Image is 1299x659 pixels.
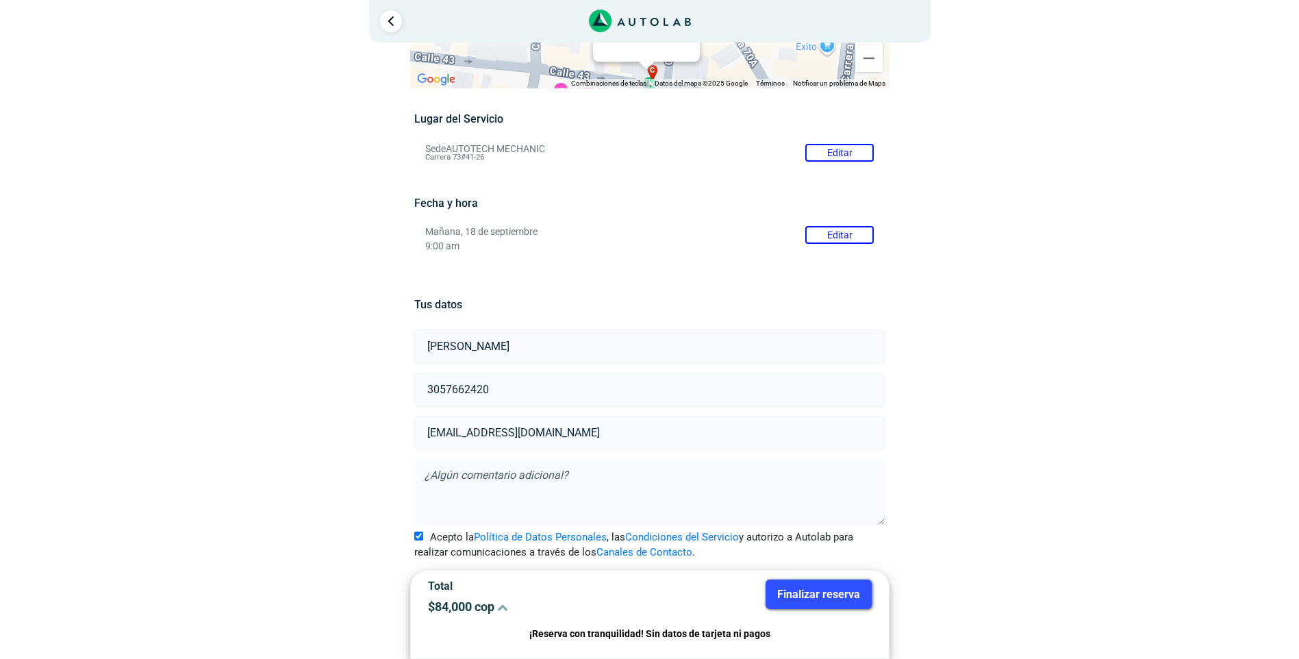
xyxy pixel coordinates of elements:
p: Total [428,580,640,593]
b: AUTOTECH MECHANIC [601,53,692,63]
a: Link al sitio de autolab [589,14,691,27]
input: Correo electrónico [414,416,885,450]
p: ¡Reserva con tranquilidad! Sin datos de tarjeta ni pagos [428,626,872,642]
a: Abre esta zona en Google Maps (se abre en una nueva ventana) [414,71,459,88]
button: Editar [805,226,874,244]
img: Google [414,71,459,88]
span: Datos del mapa ©2025 Google [655,79,748,87]
a: Notificar un problema de Maps [793,79,885,87]
input: Nombre y apellido [414,329,885,364]
button: Reducir [855,45,883,72]
p: $ 84,000 cop [428,599,640,614]
div: Carrera 73#41-26 [601,53,692,73]
span: c [650,65,655,77]
a: Condiciones del Servicio [625,531,739,543]
a: Términos (se abre en una nueva pestaña) [756,79,785,87]
a: Ir al paso anterior [380,10,402,32]
a: Canales de Contacto [596,546,692,558]
h5: Lugar del Servicio [414,112,885,125]
input: Celular [414,373,885,407]
input: Acepto laPolítica de Datos Personales, lasCondiciones del Servicioy autorizo a Autolab para reali... [414,532,423,540]
h5: Fecha y hora [414,197,885,210]
h5: Tus datos [414,298,885,311]
button: Combinaciones de teclas [571,79,646,88]
button: Cerrar [661,16,694,49]
p: Mañana, 18 de septiembre [425,226,874,238]
p: 9:00 am [425,240,874,252]
label: Acepto la , las y autorizo a Autolab para realizar comunicaciones a través de los . [414,530,885,560]
a: Política de Datos Personales [474,531,607,543]
button: Finalizar reserva [766,580,872,609]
